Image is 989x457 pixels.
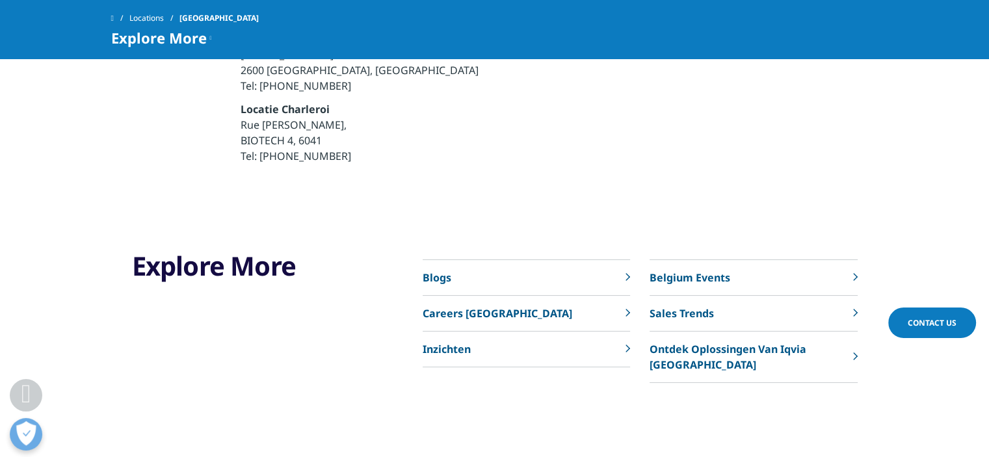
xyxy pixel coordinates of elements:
[423,296,630,332] a: Careers [GEOGRAPHIC_DATA]
[908,317,956,328] span: Contact Us
[423,306,572,321] p: Careers [GEOGRAPHIC_DATA]
[888,307,976,338] a: Contact Us
[423,270,451,285] p: Blogs
[241,101,748,172] p: Rue [PERSON_NAME], BIOTECH 4, 6041 Tel: [PHONE_NUMBER]
[132,250,349,282] h3: Explore More
[650,296,857,332] a: Sales Trends
[650,270,730,285] p: Belgium Events
[179,7,259,30] span: [GEOGRAPHIC_DATA]
[423,341,471,357] p: Inzichten
[423,260,630,296] a: Blogs
[650,260,857,296] a: Belgium Events
[111,30,207,46] span: Explore More
[241,102,330,116] strong: Locatie Charleroi
[423,332,630,367] a: Inzichten
[650,341,846,372] p: Ontdek Oplossingen Van Iqvia [GEOGRAPHIC_DATA]
[129,7,179,30] a: Locations
[650,306,714,321] p: Sales Trends
[10,418,42,450] button: Voorkeuren openen
[650,332,857,383] a: Ontdek Oplossingen Van Iqvia [GEOGRAPHIC_DATA]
